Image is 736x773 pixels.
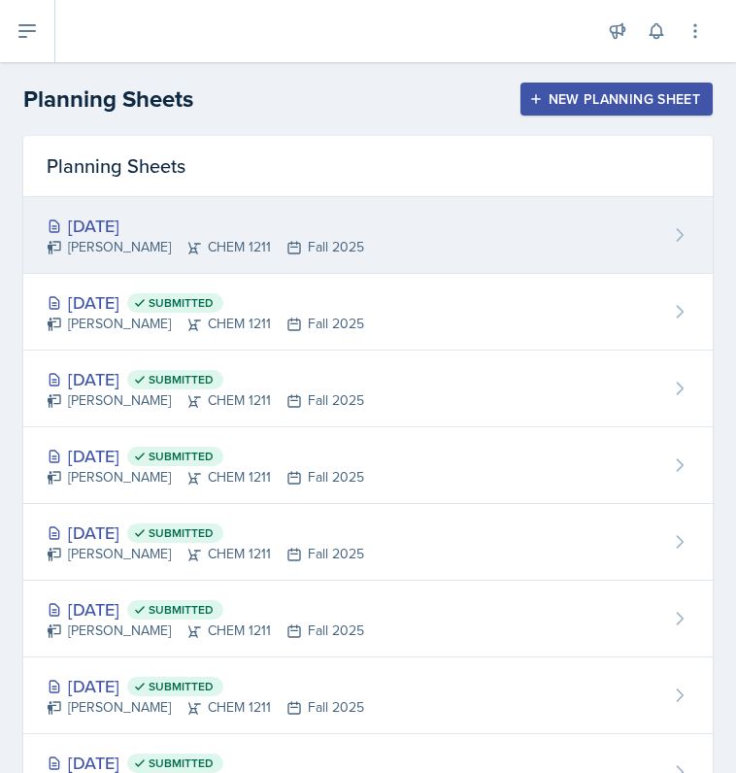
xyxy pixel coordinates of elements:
div: [DATE] [47,289,364,316]
a: [DATE] [PERSON_NAME]CHEM 1211Fall 2025 [23,197,713,274]
div: [PERSON_NAME] CHEM 1211 Fall 2025 [47,621,364,641]
div: [PERSON_NAME] CHEM 1211 Fall 2025 [47,314,364,334]
div: [PERSON_NAME] CHEM 1211 Fall 2025 [47,390,364,411]
div: [PERSON_NAME] CHEM 1211 Fall 2025 [47,237,364,257]
span: Submitted [149,679,214,694]
button: New Planning Sheet [520,83,713,116]
div: [PERSON_NAME] CHEM 1211 Fall 2025 [47,544,364,564]
span: Submitted [149,372,214,387]
div: [PERSON_NAME] CHEM 1211 Fall 2025 [47,697,364,718]
div: [DATE] [47,213,364,239]
a: [DATE] Submitted [PERSON_NAME]CHEM 1211Fall 2025 [23,581,713,657]
div: New Planning Sheet [533,91,700,107]
a: [DATE] Submitted [PERSON_NAME]CHEM 1211Fall 2025 [23,274,713,351]
div: [DATE] [47,596,364,622]
div: [DATE] [47,673,364,699]
a: [DATE] Submitted [PERSON_NAME]CHEM 1211Fall 2025 [23,427,713,504]
a: [DATE] Submitted [PERSON_NAME]CHEM 1211Fall 2025 [23,657,713,734]
div: [PERSON_NAME] CHEM 1211 Fall 2025 [47,467,364,487]
span: Submitted [149,295,214,311]
div: [DATE] [47,366,364,392]
div: [DATE] [47,520,364,546]
span: Submitted [149,602,214,618]
span: Submitted [149,449,214,464]
a: [DATE] Submitted [PERSON_NAME]CHEM 1211Fall 2025 [23,504,713,581]
span: Submitted [149,525,214,541]
div: [DATE] [47,443,364,469]
a: [DATE] Submitted [PERSON_NAME]CHEM 1211Fall 2025 [23,351,713,427]
h2: Planning Sheets [23,82,193,117]
span: Submitted [149,756,214,771]
div: Planning Sheets [23,136,713,197]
